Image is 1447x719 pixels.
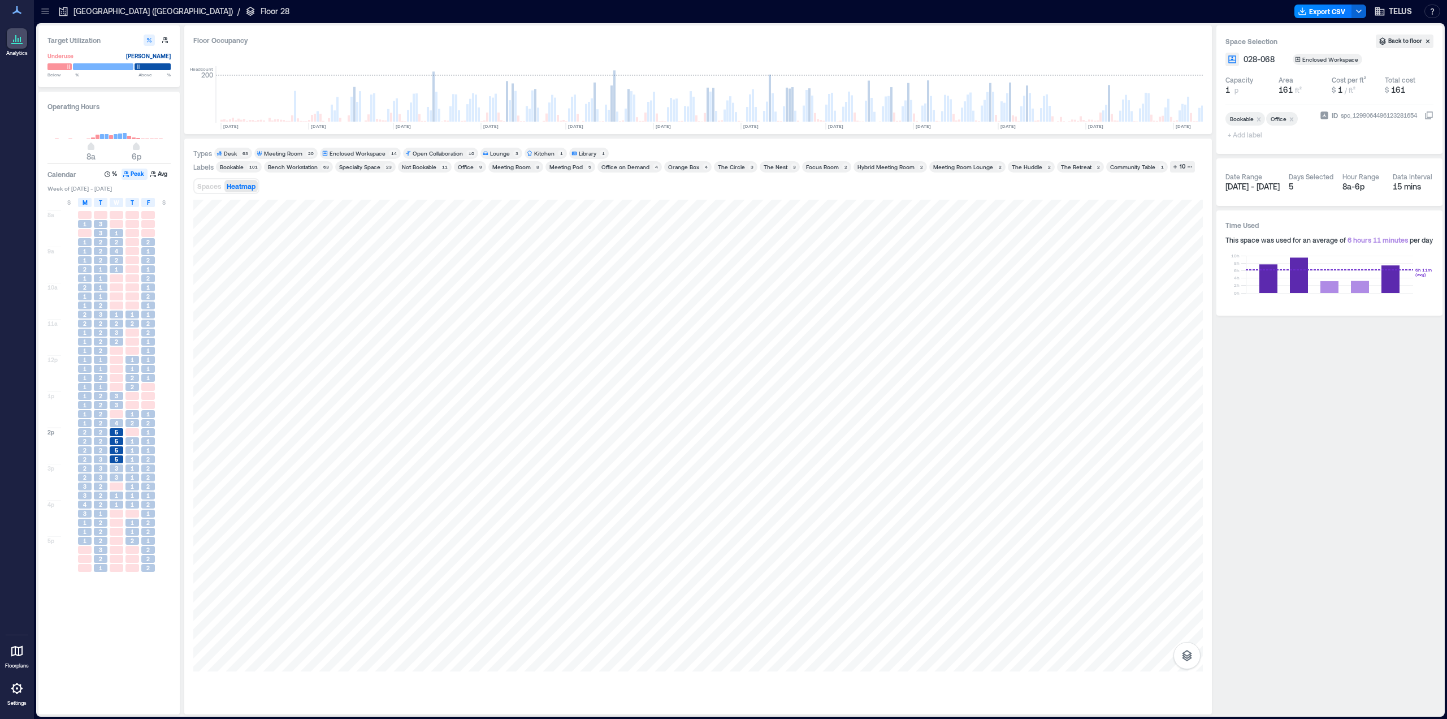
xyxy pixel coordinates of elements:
[842,163,849,170] div: 2
[1230,115,1254,123] div: Bookable
[1293,54,1376,65] button: Enclosed Workspace
[1371,2,1415,20] button: TELUS
[99,410,102,418] span: 2
[47,320,58,328] span: 11a
[115,437,118,445] span: 5
[47,464,54,472] span: 3p
[122,169,148,180] button: Peak
[99,347,102,355] span: 2
[99,292,102,300] span: 1
[131,483,134,490] span: 1
[146,238,150,246] span: 2
[402,163,436,171] div: Not Bookable
[131,473,134,481] span: 1
[99,356,102,364] span: 1
[115,464,118,472] span: 3
[47,537,54,545] span: 5p
[99,501,102,509] span: 2
[131,365,134,373] span: 1
[73,6,233,17] p: [GEOGRAPHIC_DATA] ([GEOGRAPHIC_DATA])
[115,419,118,427] span: 4
[83,274,86,282] span: 1
[83,401,86,409] span: 1
[306,150,315,157] div: 20
[1225,84,1274,96] button: 1 p
[1289,181,1333,192] div: 5
[99,198,102,207] span: T
[83,519,86,527] span: 1
[384,163,393,170] div: 23
[146,347,150,355] span: 1
[227,182,255,190] span: Heatmap
[1389,6,1412,17] span: TELUS
[115,492,118,500] span: 1
[83,347,86,355] span: 1
[224,180,258,192] button: Heatmap
[47,283,58,291] span: 10a
[195,180,223,192] button: Spaces
[83,283,86,291] span: 2
[99,419,102,427] span: 2
[131,446,134,454] span: 1
[83,247,86,255] span: 1
[703,163,709,170] div: 4
[146,338,150,346] span: 1
[147,198,150,207] span: F
[115,256,118,264] span: 2
[146,537,150,545] span: 1
[83,419,86,427] span: 1
[916,123,931,129] text: [DATE]
[146,546,150,554] span: 2
[99,464,102,472] span: 3
[1279,75,1293,84] div: Area
[131,519,134,527] span: 1
[268,163,318,171] div: Bench Workstation
[83,528,86,536] span: 1
[131,528,134,536] span: 1
[146,492,150,500] span: 1
[47,247,54,255] span: 9a
[83,198,88,207] span: M
[99,437,102,445] span: 2
[1234,282,1240,288] tspan: 2h
[47,356,58,364] span: 12p
[146,410,150,418] span: 1
[47,169,76,180] h3: Calendar
[83,483,86,490] span: 3
[86,152,96,161] span: 8a
[146,302,150,309] span: 1
[1225,172,1262,181] div: Date Range
[5,662,29,669] p: Floorplans
[146,311,150,318] span: 1
[146,292,150,300] span: 2
[1170,161,1195,173] button: 10
[131,311,134,318] span: 1
[1012,163,1042,171] div: The Huddle
[1178,162,1187,172] div: 10
[1234,275,1240,281] tspan: 4h
[997,163,1003,170] div: 2
[131,437,134,445] span: 1
[99,256,102,264] span: 2
[146,464,150,472] span: 2
[99,329,102,337] span: 2
[1289,172,1333,181] div: Days Selected
[1110,163,1155,171] div: Community Table
[47,501,54,509] span: 4p
[99,220,102,228] span: 3
[83,329,86,337] span: 1
[131,492,134,500] span: 1
[1332,86,1336,94] span: $
[1159,163,1166,170] div: 1
[1332,75,1366,84] div: Cost per ft²
[83,292,86,300] span: 1
[115,247,118,255] span: 4
[131,410,134,418] span: 1
[83,428,86,436] span: 2
[99,338,102,346] span: 2
[83,510,86,518] span: 3
[330,149,385,157] div: Enclosed Workspace
[1225,36,1376,47] h3: Space Selection
[146,455,150,463] span: 2
[83,238,86,246] span: 1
